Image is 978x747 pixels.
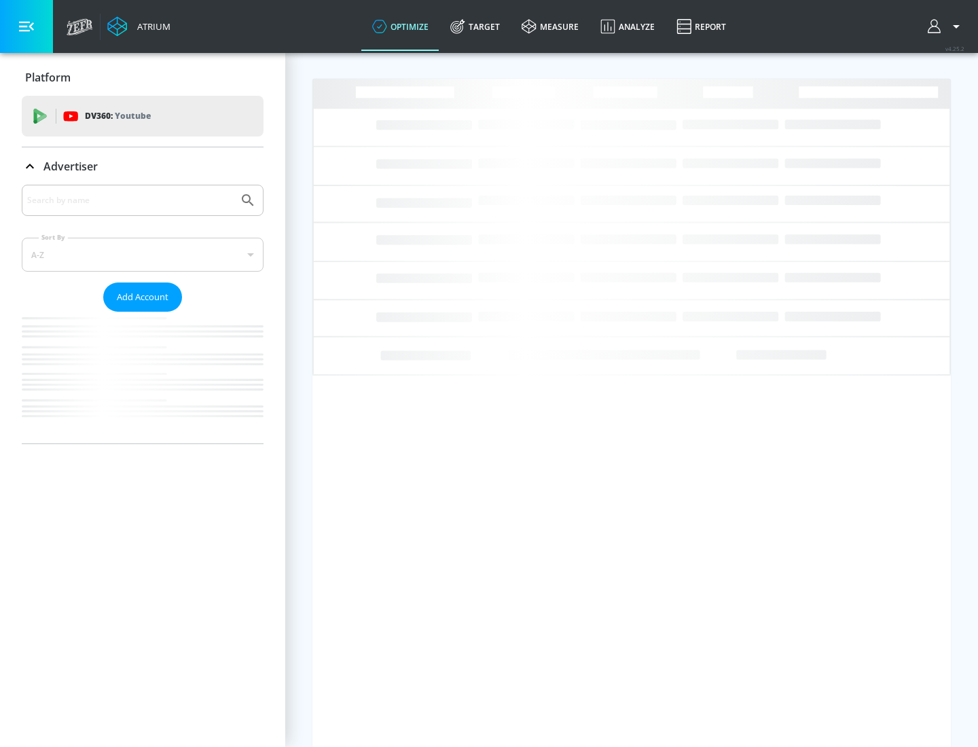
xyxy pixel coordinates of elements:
p: DV360: [85,109,151,124]
div: A-Z [22,238,264,272]
p: Advertiser [43,159,98,174]
div: Atrium [132,20,170,33]
div: DV360: Youtube [22,96,264,136]
div: Platform [22,58,264,96]
nav: list of Advertiser [22,312,264,443]
a: Target [439,2,511,51]
a: measure [511,2,590,51]
div: Advertiser [22,185,264,443]
a: optimize [361,2,439,51]
a: Report [666,2,737,51]
a: Atrium [107,16,170,37]
p: Youtube [115,109,151,123]
span: Add Account [117,289,168,305]
label: Sort By [39,233,68,242]
span: v 4.25.2 [945,45,964,52]
input: Search by name [27,192,233,209]
div: Advertiser [22,147,264,185]
button: Add Account [103,283,182,312]
p: Platform [25,70,71,85]
a: Analyze [590,2,666,51]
